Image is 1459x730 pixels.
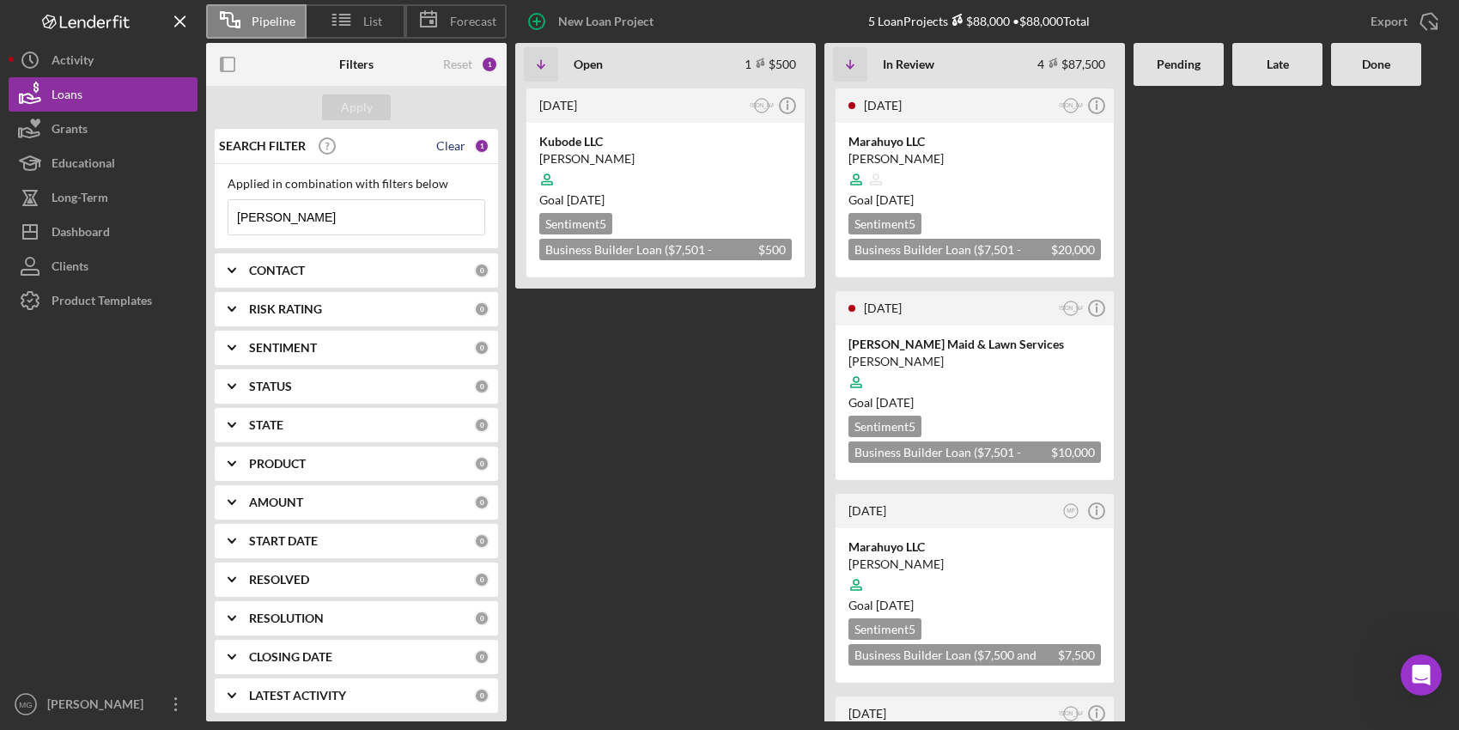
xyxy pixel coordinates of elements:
button: Gif picker [54,549,68,563]
text: [PERSON_NAME] [1048,305,1093,312]
div: 5 Loan Projects • $88,000 Total [868,14,1090,28]
div: Marahuyo LLC [848,538,1101,556]
b: START DATE [249,534,318,548]
button: Activity [9,43,198,77]
time: 2023-06-09 20:08 [848,503,886,518]
time: 07/24/2023 [876,598,914,612]
div: New Loan Project [558,4,654,39]
time: 2024-07-26 04:45 [864,301,902,315]
button: [PERSON_NAME] [1060,94,1083,118]
div: Loans [52,77,82,116]
div: 0 [474,456,489,471]
time: 08/01/2024 [876,395,914,410]
a: [DATE]MPMarahuyo LLC[PERSON_NAME]Goal [DATE]Sentiment5Business Builder Loan ($7,500 and under) $7... [833,491,1116,685]
div: [PERSON_NAME] [43,687,155,726]
div: 0 [474,649,489,665]
span: Goal [848,598,914,612]
b: In Review [883,58,934,71]
div: 0 [474,611,489,626]
div: Sentiment 5 [848,213,921,234]
b: CONTACT [249,264,305,277]
h1: [PERSON_NAME] [83,9,195,21]
div: 0 [474,417,489,433]
p: Active over [DATE] [83,21,187,39]
div: Long-Term [52,180,108,219]
button: [PERSON_NAME] [1060,297,1083,320]
button: Long-Term [9,180,198,215]
time: 2022-06-16 14:11 [539,98,577,113]
b: SEARCH FILTER [219,139,306,153]
span: Goal [848,395,914,410]
span: Forecast [450,15,496,28]
span: $500 [758,242,786,257]
iframe: Intercom live chat [1401,654,1442,696]
div: Marahuyo LLC [848,133,1101,150]
text: MG [19,700,32,709]
div: Hi [PERSON_NAME], [27,178,268,195]
div: Business Builder Loan ($7,501 - $50,000) [539,239,792,260]
b: RESOLUTION [249,611,324,625]
button: go back [11,7,44,40]
div: $88,000 [948,14,1010,28]
div: If you’re receiving this message, it seems you've logged at least 30 sessions. Well done! [27,204,268,254]
button: Send a message… [295,542,322,569]
div: [PERSON_NAME] Maid & Lawn Services [848,336,1101,353]
text: [PERSON_NAME] [1048,102,1093,109]
time: 08/15/2022 [567,192,605,207]
div: Applied in combination with filters below [228,177,485,191]
div: Clear [436,139,465,153]
button: Start recording [109,549,123,563]
div: 0 [474,340,489,356]
button: [PERSON_NAME] [751,94,774,118]
b: Late [1267,58,1289,71]
div: While we're not able to build everything that's requested, your input is helping to shape our lon... [27,389,268,456]
div: Educational [52,146,115,185]
div: David says… [14,167,330,563]
div: Reset [443,58,472,71]
div: Dashboard [52,215,110,253]
b: AMOUNT [249,496,303,509]
b: RESOLVED [249,573,309,587]
div: Product Templates [52,283,152,322]
span: $7,500 [1058,648,1095,662]
div: Grants [52,112,88,150]
div: Sentiment 5 [848,416,921,437]
button: MP [1060,500,1083,523]
div: Clients [52,249,88,288]
div: Sentiment 5 [848,618,921,640]
b: STATE [249,418,283,432]
b: Open [574,58,603,71]
span: Goal [848,192,914,207]
div: 0 [474,572,489,587]
div: 1 $500 [745,57,796,71]
div: 0 [474,263,489,278]
span: Pipeline [252,15,295,28]
div: [PERSON_NAME] [848,353,1101,370]
div: 0 [474,495,489,510]
span: $10,000 [1051,445,1095,459]
a: [DATE][PERSON_NAME]Marahuyo LLC[PERSON_NAME]Goal [DATE]Sentiment5Business Builder Loan ($7,501 - ... [833,86,1116,280]
div: Apply [341,94,373,120]
textarea: Message… [15,513,329,542]
time: 2024-11-05 18:13 [864,98,902,113]
button: MG[PERSON_NAME] [9,687,198,721]
div: Sentiment 5 [539,213,612,234]
div: As you know, we're constantly looking for ways to improving the platform, and I'd love to hear yo... [27,262,268,380]
button: Loans [9,77,198,112]
b: Filters [339,58,374,71]
div: Business Builder Loan ($7,500 and under) [848,644,1101,666]
a: Clients [9,249,198,283]
button: Product Templates [9,283,198,318]
button: Grants [9,112,198,146]
div: Export [1371,4,1407,39]
img: Profile image for David [49,9,76,37]
text: MP [1067,508,1075,514]
b: RISK RATING [249,302,322,316]
a: Dashboard [9,215,198,249]
text: [PERSON_NAME] [739,102,784,109]
button: Home [269,7,301,40]
button: Upload attachment [82,549,95,563]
